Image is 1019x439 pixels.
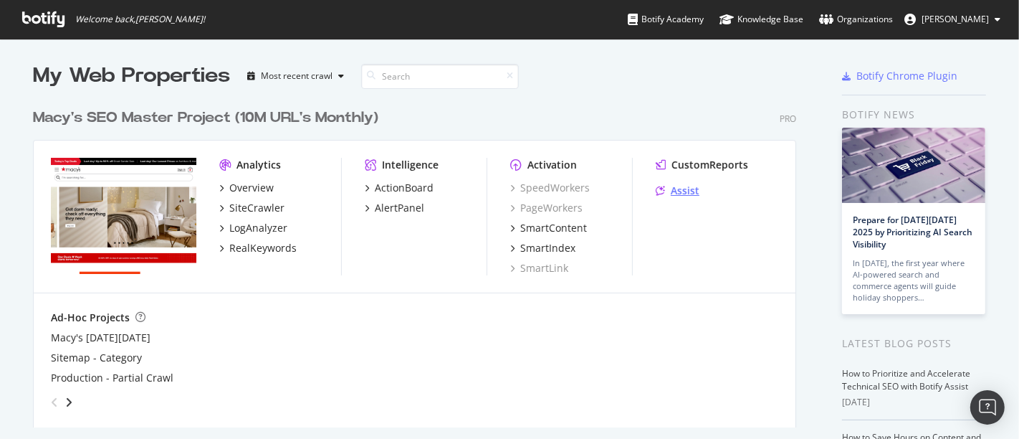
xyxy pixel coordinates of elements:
[842,69,957,83] a: Botify Chrome Plugin
[893,8,1012,31] button: [PERSON_NAME]
[229,221,287,235] div: LogAnalyzer
[842,367,970,392] a: How to Prioritize and Accelerate Technical SEO with Botify Assist
[856,69,957,83] div: Botify Chrome Plugin
[671,184,699,198] div: Assist
[219,201,284,215] a: SiteCrawler
[229,181,274,195] div: Overview
[510,241,575,255] a: SmartIndex
[241,65,350,88] button: Most recent crawl
[33,108,378,128] div: Macy's SEO Master Project (10M URL's Monthly)
[51,311,130,325] div: Ad-Hoc Projects
[842,107,986,123] div: Botify news
[527,158,577,172] div: Activation
[656,158,748,172] a: CustomReports
[51,371,173,385] a: Production - Partial Crawl
[219,181,274,195] a: Overview
[375,181,434,195] div: ActionBoard
[842,128,985,203] img: Prepare for Black Friday 2025 by Prioritizing AI Search Visibility
[510,181,590,195] a: SpeedWorkers
[361,64,519,89] input: Search
[45,391,64,414] div: angle-left
[719,12,803,27] div: Knowledge Base
[261,72,333,80] div: Most recent crawl
[229,241,297,255] div: RealKeywords
[853,214,972,250] a: Prepare for [DATE][DATE] 2025 by Prioritizing AI Search Visibility
[382,158,439,172] div: Intelligence
[520,221,587,235] div: SmartContent
[842,336,986,351] div: Latest Blog Posts
[236,158,281,172] div: Analytics
[780,113,796,125] div: Pro
[365,181,434,195] a: ActionBoard
[33,108,384,128] a: Macy's SEO Master Project (10M URL's Monthly)
[510,221,587,235] a: SmartContent
[51,331,150,345] a: Macy's [DATE][DATE]
[842,396,986,409] div: [DATE]
[51,158,196,274] img: www.macys.com
[375,201,424,215] div: AlertPanel
[75,14,205,25] span: Welcome back, [PERSON_NAME] !
[671,158,748,172] div: CustomReports
[219,241,297,255] a: RealKeywords
[970,390,1005,425] div: Open Intercom Messenger
[365,201,424,215] a: AlertPanel
[64,395,74,410] div: angle-right
[853,258,975,303] div: In [DATE], the first year where AI-powered search and commerce agents will guide holiday shoppers…
[819,12,893,27] div: Organizations
[33,90,808,428] div: grid
[656,184,699,198] a: Assist
[520,241,575,255] div: SmartIndex
[510,261,568,275] a: SmartLink
[229,201,284,215] div: SiteCrawler
[922,13,989,25] span: Corinne Tynan
[33,62,230,90] div: My Web Properties
[219,221,287,235] a: LogAnalyzer
[628,12,704,27] div: Botify Academy
[51,351,142,365] a: Sitemap - Category
[510,201,583,215] a: PageWorkers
